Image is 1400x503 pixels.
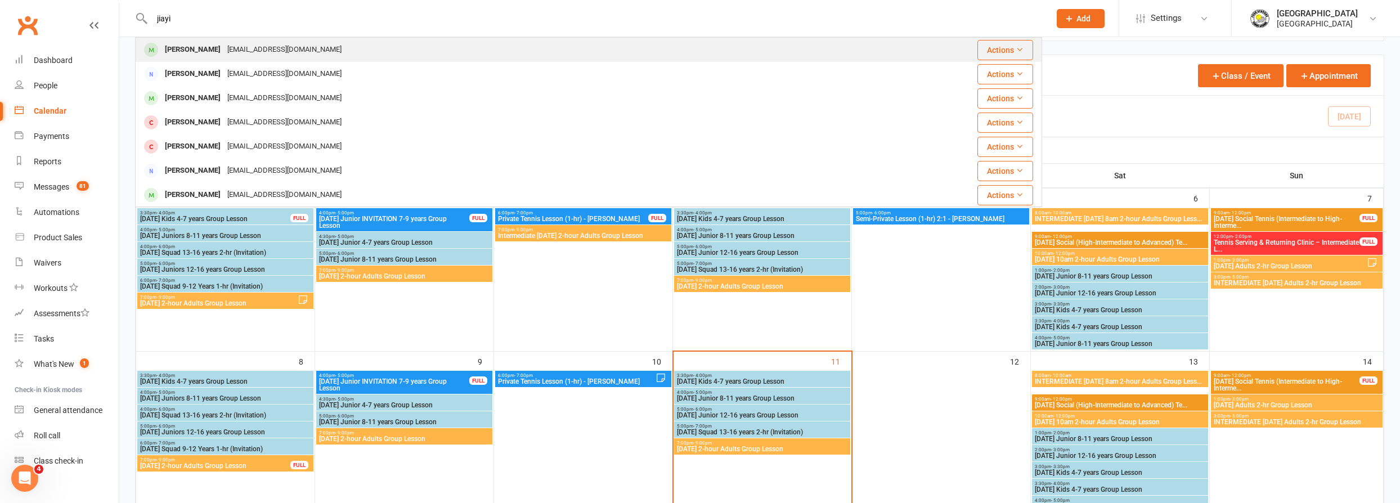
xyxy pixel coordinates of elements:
[318,419,490,425] span: [DATE] Junior 8-11 years Group Lesson
[693,278,712,283] span: - 9:00pm
[161,187,224,203] div: [PERSON_NAME]
[140,261,311,266] span: 5:00pm
[1034,215,1206,222] span: INTERMEDIATE [DATE] 8am 2-hour Adults Group Less...
[15,448,119,474] a: Class kiosk mode
[11,465,38,492] iframe: Intercom live chat
[34,106,66,115] div: Calendar
[478,352,493,370] div: 9
[34,258,61,267] div: Waivers
[224,138,345,155] div: [EMAIL_ADDRESS][DOMAIN_NAME]
[1034,452,1206,459] span: [DATE] Junior 12-16 years Group Lesson
[318,397,490,402] span: 4:30pm
[1051,447,1070,452] span: - 3:00pm
[977,40,1033,60] button: Actions
[1034,290,1206,297] span: [DATE] Junior 12-16 years Group Lesson
[34,132,69,141] div: Payments
[1213,215,1360,229] span: [DATE] Social Tennis (Intermediate to High-Interme...
[1034,397,1206,402] span: 9:00am
[335,430,354,435] span: - 9:00pm
[676,378,848,385] span: [DATE] Kids 4-7 years Group Lesson
[1034,302,1206,307] span: 3:00pm
[156,227,175,232] span: - 5:00pm
[676,441,848,446] span: 7:00pm
[676,232,848,239] span: [DATE] Junior 8-11 years Group Lesson
[1213,414,1380,419] span: 3:00pm
[1359,214,1377,222] div: FULL
[1034,419,1206,425] span: [DATE] 10am 2-hour Adults Group Lesson
[676,227,848,232] span: 4:00pm
[1051,268,1070,273] span: - 2:00pm
[1034,373,1206,378] span: 8:00am
[514,373,533,378] span: - 7:00pm
[15,73,119,98] a: People
[1213,402,1380,408] span: [DATE] Adults 2-hr Group Lesson
[1249,7,1271,30] img: thumb_image1754099813.png
[140,244,311,249] span: 4:00pm
[1213,419,1380,425] span: INTERMEDIATE [DATE] Adults 2-hr Group Lesson
[335,210,354,215] span: - 5:00pm
[977,137,1033,157] button: Actions
[1034,273,1206,280] span: [DATE] Junior 8-11 years Group Lesson
[1034,469,1206,476] span: [DATE] Kids 4-7 years Group Lesson
[1213,397,1380,402] span: 1:00pm
[676,266,848,273] span: [DATE] Squad 13-16 years 2-hr (Invitation)
[1053,251,1075,256] span: - 12:00pm
[1034,481,1206,486] span: 3:30pm
[140,407,311,412] span: 4:00pm
[34,81,57,90] div: People
[1277,19,1358,29] div: [GEOGRAPHIC_DATA]
[1034,318,1206,324] span: 3:30pm
[1034,324,1206,330] span: [DATE] Kids 4-7 years Group Lesson
[469,376,487,385] div: FULL
[831,352,851,370] div: 11
[1053,414,1075,419] span: - 12:00pm
[514,210,533,215] span: - 7:00pm
[156,390,175,395] span: - 5:00pm
[1151,6,1182,31] span: Settings
[1230,258,1249,263] span: - 3:00pm
[1034,435,1206,442] span: [DATE] Junior 8-11 years Group Lesson
[977,88,1033,109] button: Actions
[1057,9,1105,28] button: Add
[140,295,298,300] span: 7:00pm
[1034,486,1206,493] span: [DATE] Kids 4-7 years Group Lesson
[140,249,311,256] span: [DATE] Squad 13-16 years 2-hr (Invitation)
[224,90,345,106] div: [EMAIL_ADDRESS][DOMAIN_NAME]
[1213,263,1367,270] span: [DATE] Adults 2-hr Group Lesson
[34,309,89,318] div: Assessments
[872,210,891,215] span: - 6:00pm
[514,227,533,232] span: - 9:00pm
[156,373,175,378] span: - 4:00pm
[15,48,119,73] a: Dashboard
[693,424,712,429] span: - 7:00pm
[1034,251,1206,256] span: 10:00am
[15,398,119,423] a: General attendance kiosk mode
[290,461,308,469] div: FULL
[156,278,175,283] span: - 7:00pm
[335,234,354,239] span: - 5:00pm
[1034,447,1206,452] span: 2:00pm
[497,232,669,239] span: Intermediate [DATE] 2-hour Adults Group Lesson
[1051,464,1070,469] span: - 3:30pm
[855,215,1027,222] span: Semi-Private Lesson (1-hr) 2:1 - [PERSON_NAME]
[855,210,1027,215] span: 5:00pm
[34,56,73,65] div: Dashboard
[1213,258,1367,263] span: 1:00pm
[1034,268,1206,273] span: 1:00pm
[15,423,119,448] a: Roll call
[140,373,311,378] span: 3:30pm
[140,429,311,435] span: [DATE] Juniors 12-16 years Group Lesson
[1076,14,1091,23] span: Add
[1230,414,1249,419] span: - 5:00pm
[140,278,311,283] span: 6:00pm
[318,268,490,273] span: 7:00pm
[34,456,83,465] div: Class check-in
[652,352,672,370] div: 10
[156,457,175,462] span: - 9:00pm
[676,424,848,429] span: 5:00pm
[469,214,487,222] div: FULL
[1213,280,1380,286] span: INTERMEDIATE [DATE] Adults 2-hr Group Lesson
[1213,239,1360,253] span: Tennis Serving & Returning Clinic – Intermediate L...
[676,244,848,249] span: 5:00pm
[1359,376,1377,385] div: FULL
